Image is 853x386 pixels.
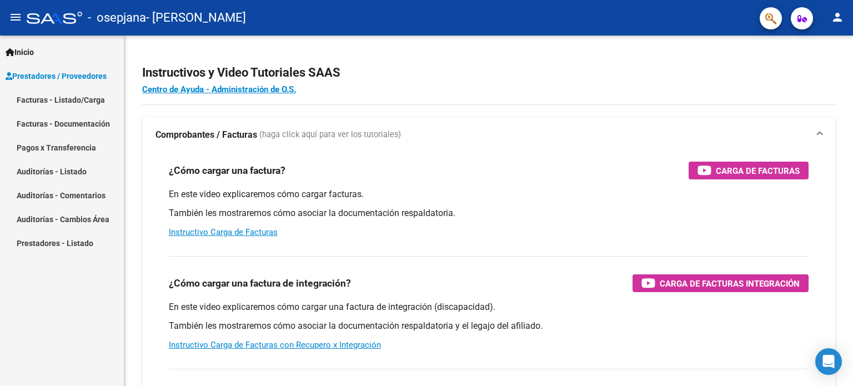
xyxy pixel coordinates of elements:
div: Open Intercom Messenger [815,348,842,375]
a: Instructivo Carga de Facturas con Recupero x Integración [169,340,381,350]
span: - [PERSON_NAME] [146,6,246,30]
p: También les mostraremos cómo asociar la documentación respaldatoria. [169,207,809,219]
button: Carga de Facturas [689,162,809,179]
strong: Comprobantes / Facturas [155,129,257,141]
span: Prestadores / Proveedores [6,70,107,82]
p: También les mostraremos cómo asociar la documentación respaldatoria y el legajo del afiliado. [169,320,809,332]
mat-icon: menu [9,11,22,24]
a: Instructivo Carga de Facturas [169,227,278,237]
h2: Instructivos y Video Tutoriales SAAS [142,62,835,83]
span: Inicio [6,46,34,58]
span: Carga de Facturas [716,164,800,178]
p: En este video explicaremos cómo cargar facturas. [169,188,809,200]
h3: ¿Cómo cargar una factura? [169,163,285,178]
a: Centro de Ayuda - Administración de O.S. [142,84,296,94]
p: En este video explicaremos cómo cargar una factura de integración (discapacidad). [169,301,809,313]
span: - osepjana [88,6,146,30]
button: Carga de Facturas Integración [633,274,809,292]
span: Carga de Facturas Integración [660,277,800,290]
h3: ¿Cómo cargar una factura de integración? [169,275,351,291]
span: (haga click aquí para ver los tutoriales) [259,129,401,141]
mat-icon: person [831,11,844,24]
mat-expansion-panel-header: Comprobantes / Facturas (haga click aquí para ver los tutoriales) [142,117,835,153]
